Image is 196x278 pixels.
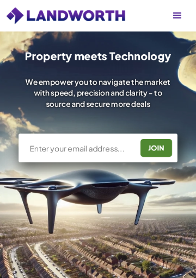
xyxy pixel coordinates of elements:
[25,76,170,110] div: We empower you to navigate the market with speed, precision and clarity - to source and secure mo...
[28,142,134,153] input: Enter your email address...
[164,3,191,29] div: menu
[140,139,172,157] button: JOIN
[144,140,169,157] div: JOIN
[25,51,171,61] h1: Property meets Technology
